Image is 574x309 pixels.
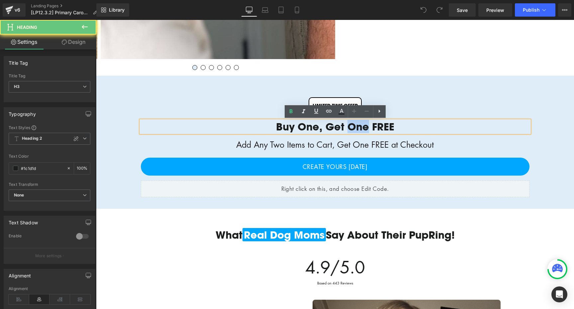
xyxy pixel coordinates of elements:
[9,286,90,291] div: Alignment
[241,3,257,17] a: Desktop
[289,3,305,17] a: Mobile
[13,6,22,14] div: v6
[9,216,38,225] div: Text Shadow
[221,261,257,266] p1: Based on 443 Reviews
[207,143,271,150] span: CREATE YOURS [DATE]
[31,10,90,15] span: [LP12.3.2] Primary Carousel
[9,233,69,240] div: Enable
[9,269,31,278] div: Alignment
[9,74,90,78] div: Title Tag
[96,3,129,17] a: New Library
[257,3,273,17] a: Laptop
[4,248,95,264] button: More settings
[9,182,90,187] div: Text Transform
[74,163,90,174] div: %
[49,35,98,49] a: Design
[273,3,289,17] a: Tablet
[9,125,90,130] div: Text Styles
[21,165,63,172] input: Color
[486,7,504,14] span: Preview
[45,116,433,133] div: Add Any Two Items to Cart, Get One FREE at Checkout
[457,7,468,14] span: Save
[558,3,571,17] button: More
[14,84,20,89] b: H3
[551,286,567,302] div: Open Intercom Messenger
[45,138,433,156] a: CREATE YOURS [DATE]
[433,3,446,17] button: Redo
[478,3,512,17] a: Preview
[9,108,36,117] div: Typography
[146,208,230,221] span: Real Dog Moms
[109,7,125,13] span: Library
[17,25,37,30] span: Heading
[213,77,266,94] div: Limited Time Offer
[50,209,429,221] h1: What Say About Their PupRing!
[3,3,26,17] a: v6
[9,56,28,66] div: Title Tag
[35,253,62,259] p: More settings
[523,7,539,13] span: Publish
[31,3,103,9] a: Landing Pages
[14,193,24,197] b: None
[417,3,430,17] button: Undo
[22,136,42,141] b: Heading 2
[9,154,90,159] div: Text Color
[55,237,424,257] h1: 4.9/5.0
[45,101,433,113] div: Buy One, Get One FREE
[515,3,555,17] button: Publish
